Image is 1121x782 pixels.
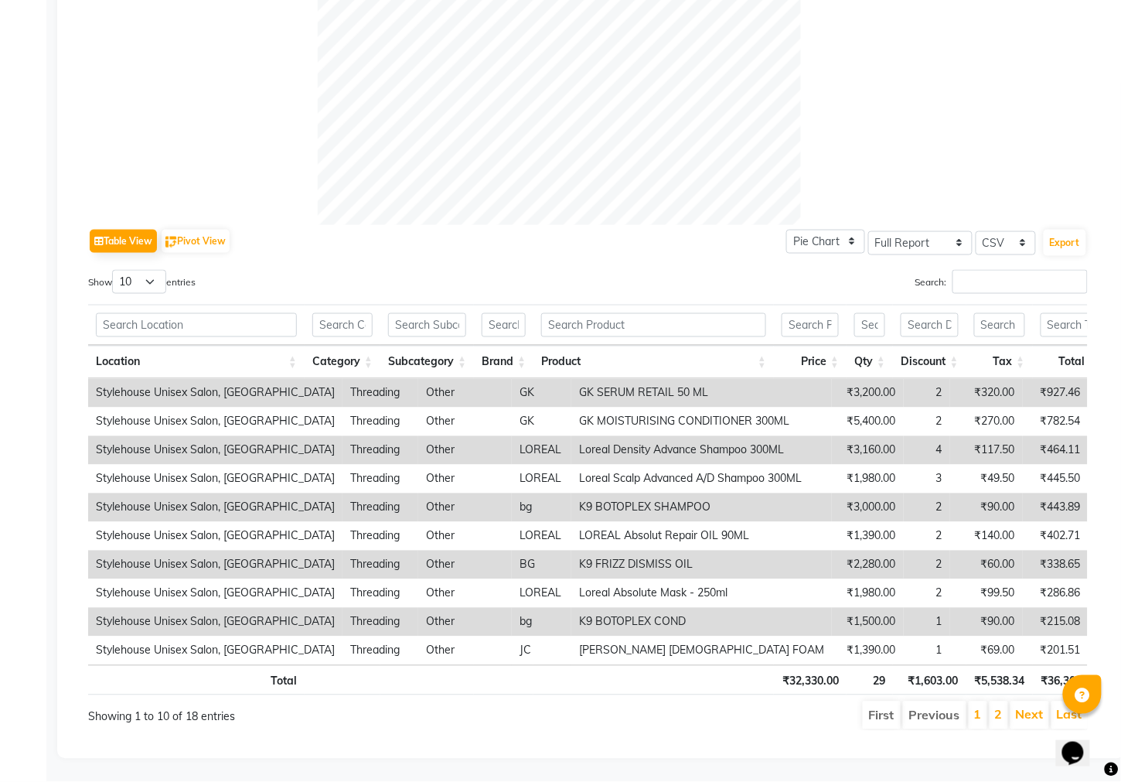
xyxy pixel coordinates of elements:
td: Threading [342,436,418,465]
td: 1 [904,637,950,665]
td: ₹49.50 [950,465,1023,493]
input: Search Location [96,313,297,337]
th: Category: activate to sort column ascending [305,346,380,379]
td: Threading [342,637,418,665]
label: Search: [915,270,1088,294]
input: Search Category [312,313,373,337]
td: 2 [904,493,950,522]
td: bg [512,608,571,637]
td: bg [512,493,571,522]
td: ₹782.54 [1023,408,1089,436]
td: ₹464.11 [1023,436,1089,465]
th: Brand: activate to sort column ascending [474,346,533,379]
td: ₹270.00 [950,408,1023,436]
th: Discount: activate to sort column ascending [893,346,966,379]
img: pivot.png [165,237,177,248]
td: ₹3,160.00 [832,436,904,465]
select: Showentries [112,270,166,294]
div: Showing 1 to 10 of 18 entries [88,700,491,726]
td: Stylehouse Unisex Salon, [GEOGRAPHIC_DATA] [88,637,342,665]
td: ₹90.00 [950,493,1023,522]
td: Threading [342,465,418,493]
td: ₹402.71 [1023,522,1089,551]
td: ₹1,980.00 [832,465,904,493]
td: Threading [342,551,418,579]
th: Tax: activate to sort column ascending [966,346,1033,379]
td: Other [418,379,512,408]
td: JC [512,637,571,665]
td: 2 [904,379,950,408]
td: GK [512,408,571,436]
td: Stylehouse Unisex Salon, [GEOGRAPHIC_DATA] [88,465,342,493]
td: Other [418,493,512,522]
td: [PERSON_NAME] [DEMOGRAPHIC_DATA] FOAM [571,637,832,665]
td: Loreal Scalp Advanced A/D Shampoo 300ML [571,465,832,493]
th: ₹5,538.34 [966,665,1033,695]
td: LOREAL [512,465,571,493]
a: 1 [974,707,982,722]
input: Search: [952,270,1088,294]
td: Threading [342,493,418,522]
td: ₹117.50 [950,436,1023,465]
td: Stylehouse Unisex Salon, [GEOGRAPHIC_DATA] [88,608,342,637]
td: ₹927.46 [1023,379,1089,408]
td: K9 BOTOPLEX COND [571,608,832,637]
input: Search Tax [974,313,1025,337]
td: ₹1,500.00 [832,608,904,637]
th: ₹36,307.00 [1033,665,1106,695]
td: Threading [342,608,418,637]
td: ₹445.50 [1023,465,1089,493]
th: Subcategory: activate to sort column ascending [380,346,474,379]
th: Total [88,665,305,695]
td: Stylehouse Unisex Salon, [GEOGRAPHIC_DATA] [88,493,342,522]
td: LOREAL [512,579,571,608]
td: ₹5,400.00 [832,408,904,436]
td: Other [418,522,512,551]
td: ₹201.51 [1023,637,1089,665]
td: ₹1,390.00 [832,522,904,551]
a: 2 [995,707,1003,722]
td: Loreal Density Advance Shampoo 300ML [571,436,832,465]
td: GK SERUM RETAIL 50 ML [571,379,832,408]
th: Total: activate to sort column ascending [1033,346,1106,379]
th: Price: activate to sort column ascending [774,346,847,379]
input: Search Brand [482,313,526,337]
td: ₹320.00 [950,379,1023,408]
td: ₹338.65 [1023,551,1089,579]
iframe: chat widget [1056,720,1106,767]
td: GK [512,379,571,408]
td: K9 FRIZZ DISMISS OIL [571,551,832,579]
button: Table View [90,230,157,253]
td: Stylehouse Unisex Salon, [GEOGRAPHIC_DATA] [88,579,342,608]
td: Other [418,579,512,608]
td: 4 [904,436,950,465]
td: ₹99.50 [950,579,1023,608]
button: Export [1044,230,1086,256]
td: Other [418,436,512,465]
td: Threading [342,408,418,436]
td: ₹2,280.00 [832,551,904,579]
td: 2 [904,551,950,579]
td: BG [512,551,571,579]
td: Stylehouse Unisex Salon, [GEOGRAPHIC_DATA] [88,379,342,408]
td: Other [418,637,512,665]
td: ₹286.86 [1023,579,1089,608]
td: Stylehouse Unisex Salon, [GEOGRAPHIC_DATA] [88,522,342,551]
td: 1 [904,608,950,637]
td: ₹60.00 [950,551,1023,579]
td: Other [418,408,512,436]
td: ₹69.00 [950,637,1023,665]
td: ₹3,200.00 [832,379,904,408]
a: Last [1057,707,1082,722]
td: Loreal Absolute Mask - 250ml [571,579,832,608]
td: 2 [904,522,950,551]
td: Stylehouse Unisex Salon, [GEOGRAPHIC_DATA] [88,436,342,465]
a: Next [1016,707,1044,722]
td: Threading [342,579,418,608]
input: Search Qty [854,313,885,337]
td: GK MOISTURISING CONDITIONER 300ML [571,408,832,436]
td: LOREAL [512,436,571,465]
td: ₹443.89 [1023,493,1089,522]
td: K9 BOTOPLEX SHAMPOO [571,493,832,522]
td: Threading [342,379,418,408]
